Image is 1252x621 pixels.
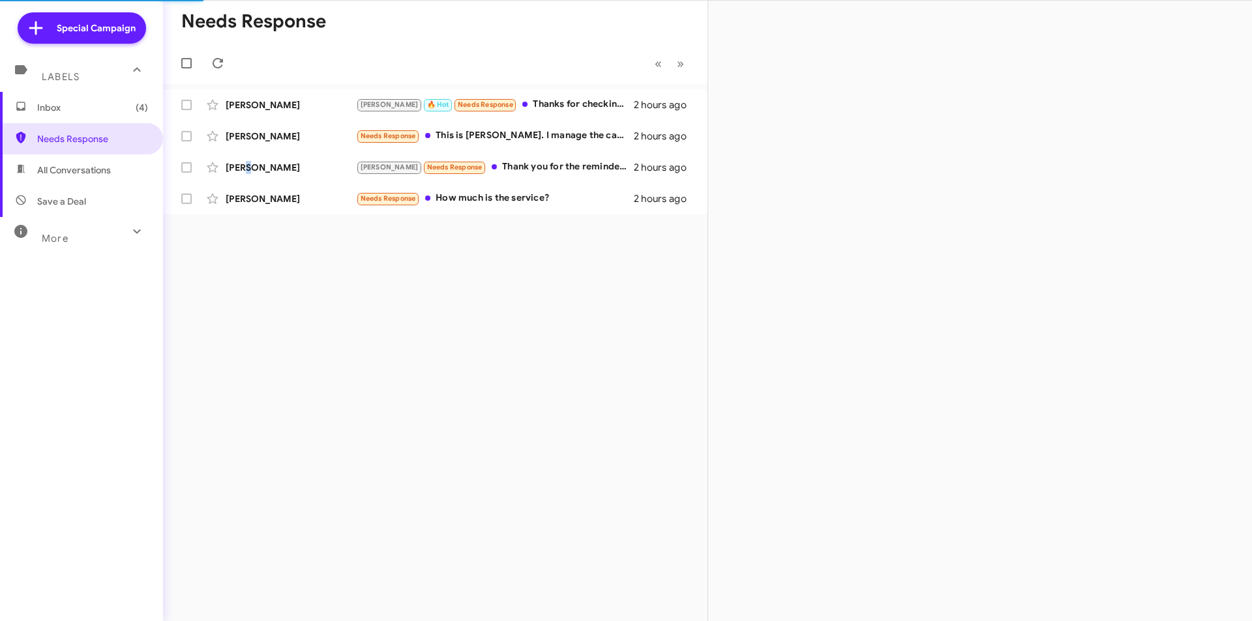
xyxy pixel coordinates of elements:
[677,55,684,72] span: »
[648,50,692,77] nav: Page navigation example
[427,163,483,171] span: Needs Response
[634,192,697,205] div: 2 hours ago
[655,55,662,72] span: «
[136,101,148,114] span: (4)
[634,98,697,111] div: 2 hours ago
[37,101,148,114] span: Inbox
[356,128,634,143] div: This is [PERSON_NAME]. I manage the car maintenance. The car hasn't been driven much. Let me chec...
[361,100,419,109] span: [PERSON_NAME]
[361,163,419,171] span: [PERSON_NAME]
[226,161,356,174] div: [PERSON_NAME]
[37,164,111,177] span: All Conversations
[226,130,356,143] div: [PERSON_NAME]
[634,161,697,174] div: 2 hours ago
[181,11,326,32] h1: Needs Response
[57,22,136,35] span: Special Campaign
[226,98,356,111] div: [PERSON_NAME]
[356,160,634,175] div: Thank you for the reminder. Do you have any availability [DATE] morning?
[42,71,80,83] span: Labels
[356,191,634,206] div: How much is the service?
[361,132,416,140] span: Needs Response
[42,233,68,244] span: More
[458,100,513,109] span: Needs Response
[634,130,697,143] div: 2 hours ago
[226,192,356,205] div: [PERSON_NAME]
[356,97,634,112] div: Thanks for checking. I've relocated and just scheduled the appointment at a nearby dealer.
[647,50,670,77] button: Previous
[37,195,86,208] span: Save a Deal
[18,12,146,44] a: Special Campaign
[427,100,449,109] span: 🔥 Hot
[37,132,148,145] span: Needs Response
[361,194,416,203] span: Needs Response
[669,50,692,77] button: Next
